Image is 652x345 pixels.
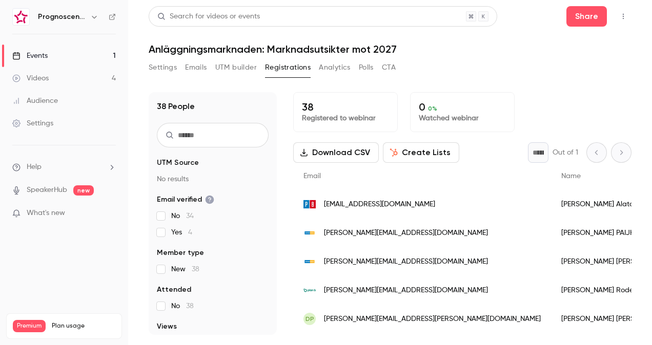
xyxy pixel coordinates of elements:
[302,101,389,113] p: 38
[171,211,194,221] span: No
[12,96,58,106] div: Audience
[305,314,314,324] span: DP
[293,142,379,163] button: Download CSV
[303,198,316,210] img: projektledarbyran.se
[566,6,607,27] button: Share
[171,264,199,274] span: New
[419,101,506,113] p: 0
[561,172,581,180] span: Name
[215,59,257,76] button: UTM builder
[157,285,191,295] span: Attended
[186,212,194,220] span: 34
[38,12,86,22] h6: Prognoscentret | Powered by Hubexo
[192,266,199,273] span: 38
[12,51,48,61] div: Events
[419,113,506,123] p: Watched webinar
[185,59,207,76] button: Emails
[13,9,29,25] img: Prognoscentret | Powered by Hubexo
[149,59,177,76] button: Settings
[383,142,459,163] button: Create Lists
[324,285,488,296] span: [PERSON_NAME][EMAIL_ADDRESS][DOMAIN_NAME]
[319,59,351,76] button: Analytics
[382,59,396,76] button: CTA
[265,59,311,76] button: Registrations
[27,185,67,196] a: SpeakerHub
[324,256,488,267] span: [PERSON_NAME][EMAIL_ADDRESS][DOMAIN_NAME]
[12,73,49,83] div: Videos
[157,321,177,332] span: Views
[13,320,46,332] span: Premium
[324,199,435,210] span: [EMAIL_ADDRESS][DOMAIN_NAME]
[157,100,195,113] h1: 38 People
[52,322,115,330] span: Plan usage
[186,303,194,310] span: 38
[303,227,316,239] img: swecon.com
[149,43,631,55] h1: Anläggningsmarknaden: Marknadsutsikter mot 2027
[12,118,53,128] div: Settings
[157,158,199,168] span: UTM Source
[324,228,488,239] span: [PERSON_NAME][EMAIL_ADDRESS][DOMAIN_NAME]
[73,185,94,196] span: new
[104,209,116,218] iframe: Noticeable Trigger
[303,284,316,296] img: planbab.com
[303,172,321,180] span: Email
[428,105,437,112] span: 0 %
[27,208,65,219] span: What's new
[188,229,192,236] span: 4
[171,227,192,238] span: Yes
[553,147,578,158] p: Out of 1
[157,248,204,258] span: Member type
[157,174,269,184] p: No results
[303,255,316,268] img: swecon.com
[359,59,374,76] button: Polls
[157,11,260,22] div: Search for videos or events
[27,162,42,172] span: Help
[324,314,541,325] span: [PERSON_NAME][EMAIL_ADDRESS][PERSON_NAME][DOMAIN_NAME]
[302,113,389,123] p: Registered to webinar
[171,301,194,311] span: No
[12,162,116,172] li: help-dropdown-opener
[157,195,214,205] span: Email verified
